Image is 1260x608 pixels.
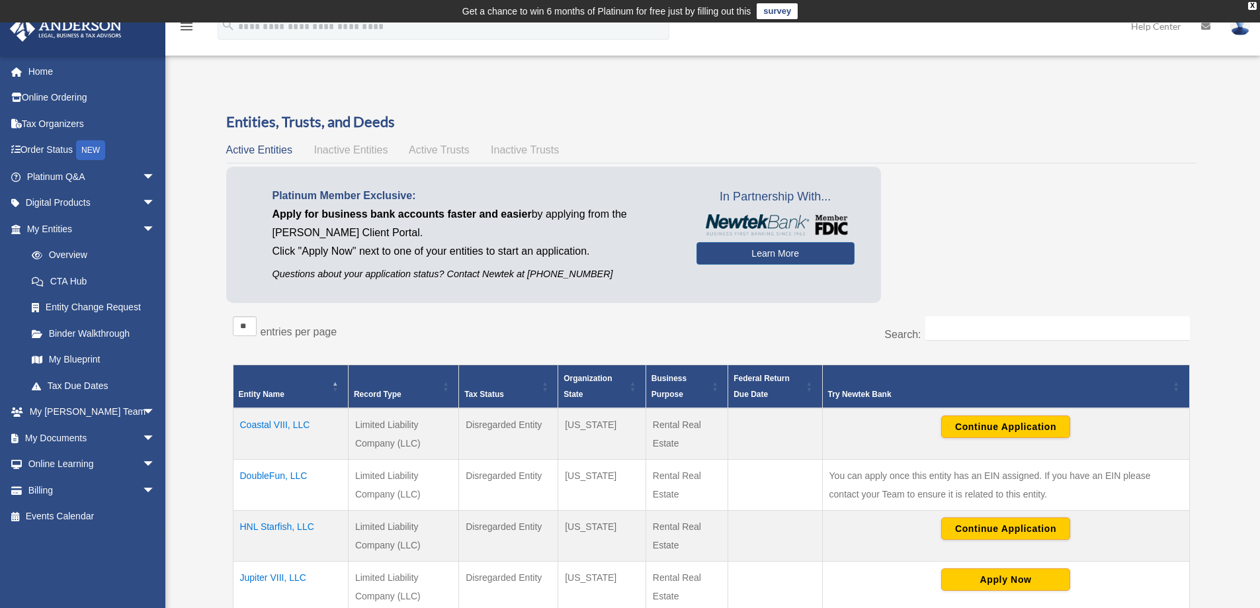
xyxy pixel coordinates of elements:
span: arrow_drop_down [142,399,169,426]
a: Overview [19,242,162,269]
td: DoubleFun, LLC [233,460,348,511]
td: You can apply once this entity has an EIN assigned. If you have an EIN please contact your Team t... [822,460,1189,511]
img: NewtekBankLogoSM.png [703,214,848,236]
th: Federal Return Due Date: Activate to sort [728,365,822,409]
td: Limited Liability Company (LLC) [348,460,458,511]
td: Limited Liability Company (LLC) [348,408,458,460]
th: Try Newtek Bank : Activate to sort [822,365,1189,409]
a: Online Ordering [9,85,175,111]
i: menu [179,19,194,34]
div: Get a chance to win 6 months of Platinum for free just by filling out this [462,3,751,19]
a: Tax Organizers [9,110,175,137]
span: arrow_drop_down [142,477,169,504]
td: [US_STATE] [558,511,646,562]
span: arrow_drop_down [142,425,169,452]
td: Limited Liability Company (LLC) [348,511,458,562]
a: My Blueprint [19,347,169,373]
p: by applying from the [PERSON_NAME] Client Portal. [273,205,677,242]
a: My [PERSON_NAME] Teamarrow_drop_down [9,399,175,425]
span: Inactive Entities [314,144,388,155]
th: Record Type: Activate to sort [348,365,458,409]
div: Try Newtek Bank [828,386,1169,402]
a: survey [757,3,798,19]
a: Platinum Q&Aarrow_drop_down [9,163,175,190]
a: My Entitiesarrow_drop_down [9,216,169,242]
div: close [1248,2,1257,10]
td: Coastal VIII, LLC [233,408,348,460]
td: [US_STATE] [558,408,646,460]
a: CTA Hub [19,268,169,294]
img: Anderson Advisors Platinum Portal [6,16,126,42]
th: Tax Status: Activate to sort [459,365,558,409]
span: Entity Name [239,390,284,399]
th: Business Purpose: Activate to sort [646,365,728,409]
a: Entity Change Request [19,294,169,321]
td: HNL Starfish, LLC [233,511,348,562]
th: Entity Name: Activate to invert sorting [233,365,348,409]
span: Active Trusts [409,144,470,155]
label: Search: [884,329,921,340]
i: search [221,18,235,32]
p: Platinum Member Exclusive: [273,187,677,205]
td: Disregarded Entity [459,460,558,511]
img: User Pic [1230,17,1250,36]
label: entries per page [261,326,337,337]
a: Events Calendar [9,503,175,530]
a: My Documentsarrow_drop_down [9,425,175,451]
a: Online Learningarrow_drop_down [9,451,175,478]
span: Federal Return Due Date [734,374,790,399]
span: In Partnership With... [696,187,855,208]
span: Apply for business bank accounts faster and easier [273,208,532,220]
div: NEW [76,140,105,160]
a: Home [9,58,175,85]
span: Record Type [354,390,401,399]
button: Continue Application [941,517,1070,540]
a: Billingarrow_drop_down [9,477,175,503]
th: Organization State: Activate to sort [558,365,646,409]
td: Disregarded Entity [459,408,558,460]
span: arrow_drop_down [142,451,169,478]
a: Digital Productsarrow_drop_down [9,190,175,216]
td: Rental Real Estate [646,460,728,511]
span: arrow_drop_down [142,163,169,191]
p: Click "Apply Now" next to one of your entities to start an application. [273,242,677,261]
a: menu [179,23,194,34]
span: arrow_drop_down [142,216,169,243]
td: [US_STATE] [558,460,646,511]
td: Rental Real Estate [646,408,728,460]
td: Disregarded Entity [459,511,558,562]
td: Rental Real Estate [646,511,728,562]
span: Inactive Trusts [491,144,559,155]
span: Organization State [564,374,612,399]
span: Tax Status [464,390,504,399]
a: Binder Walkthrough [19,320,169,347]
a: Learn More [696,242,855,265]
h3: Entities, Trusts, and Deeds [226,112,1197,132]
button: Apply Now [941,568,1070,591]
a: Order StatusNEW [9,137,175,164]
p: Questions about your application status? Contact Newtek at [PHONE_NUMBER] [273,266,677,282]
span: Active Entities [226,144,292,155]
a: Tax Due Dates [19,372,169,399]
span: arrow_drop_down [142,190,169,217]
button: Continue Application [941,415,1070,438]
span: Business Purpose [651,374,687,399]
